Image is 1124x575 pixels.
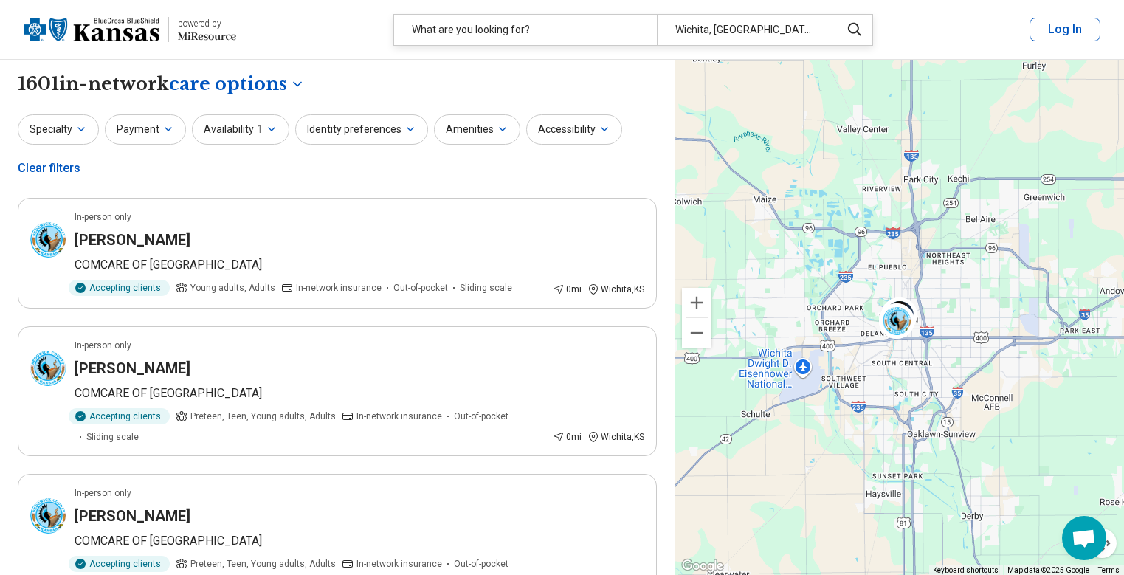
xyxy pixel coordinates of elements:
span: care options [169,72,287,97]
span: Out-of-pocket [454,557,508,571]
div: Wichita, [GEOGRAPHIC_DATA] [657,15,832,45]
img: Blue Cross Blue Shield Kansas [24,12,159,47]
a: Terms (opens in new tab) [1098,566,1120,574]
span: Sliding scale [86,430,139,444]
button: Log In [1030,18,1100,41]
span: Out-of-pocket [393,281,448,295]
div: Accepting clients [69,408,170,424]
p: COMCARE OF [GEOGRAPHIC_DATA] [75,256,644,274]
button: Accessibility [526,114,622,145]
div: 0 mi [553,430,582,444]
span: Out-of-pocket [454,410,508,423]
span: Preteen, Teen, Young adults, Adults [190,557,336,571]
p: In-person only [75,339,131,352]
a: Blue Cross Blue Shield Kansaspowered by [24,12,236,47]
span: Sliding scale [460,281,512,295]
p: In-person only [75,210,131,224]
h3: [PERSON_NAME] [75,358,190,379]
span: Preteen, Teen, Young adults, Adults [190,410,336,423]
button: Amenities [434,114,520,145]
div: Clear filters [18,151,80,186]
p: In-person only [75,486,131,500]
h3: [PERSON_NAME] [75,506,190,526]
button: Payment [105,114,186,145]
div: 0 mi [553,283,582,296]
div: Open chat [1062,516,1106,560]
span: In-network insurance [356,557,442,571]
h1: 1601 in-network [18,72,305,97]
button: Zoom in [682,288,711,317]
button: Specialty [18,114,99,145]
p: COMCARE OF [GEOGRAPHIC_DATA] [75,532,644,550]
div: Wichita , KS [587,430,644,444]
button: Identity preferences [295,114,428,145]
p: COMCARE OF [GEOGRAPHIC_DATA] [75,385,644,402]
button: Zoom out [682,318,711,348]
button: Care options [169,72,305,97]
h3: [PERSON_NAME] [75,230,190,250]
div: Wichita , KS [587,283,644,296]
div: Accepting clients [69,280,170,296]
span: Young adults, Adults [190,281,275,295]
span: In-network insurance [356,410,442,423]
button: Availability1 [192,114,289,145]
div: Accepting clients [69,556,170,572]
span: In-network insurance [296,281,382,295]
div: What are you looking for? [394,15,657,45]
div: powered by [178,17,236,30]
span: Map data ©2025 Google [1007,566,1089,574]
span: 1 [257,122,263,137]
